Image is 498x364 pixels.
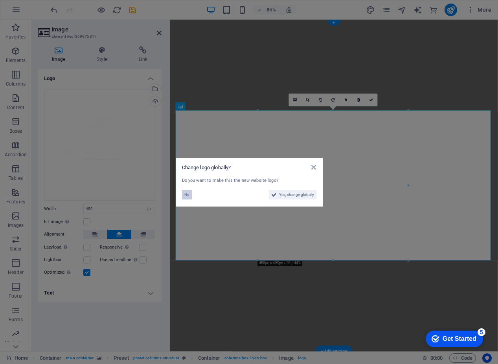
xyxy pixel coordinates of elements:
div: Do you want to make this the new website logo? [182,177,316,184]
button: No [182,190,192,199]
span: Change logo globally? [182,165,231,170]
div: 5 [58,2,66,9]
div: Get Started 5 items remaining, 0% complete [6,4,64,20]
div: Get Started [23,9,57,16]
button: Yes, change globally [269,190,316,199]
span: No [184,190,189,199]
span: Yes, change globally [279,190,314,199]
